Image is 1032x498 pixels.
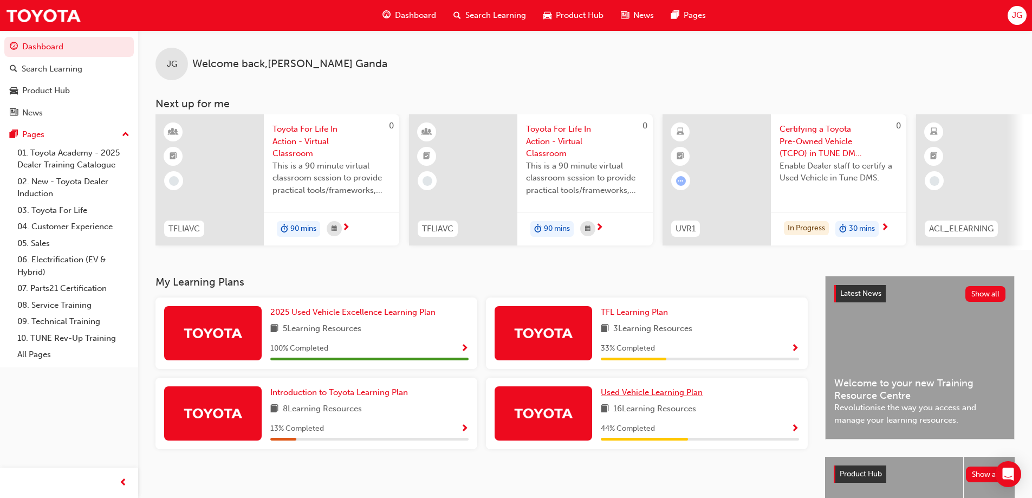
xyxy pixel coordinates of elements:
span: Toyota For Life In Action - Virtual Classroom [526,123,644,160]
span: ACL_ELEARNING [929,223,994,235]
span: Introduction to Toyota Learning Plan [270,387,408,397]
span: Welcome to your new Training Resource Centre [834,377,1005,402]
a: Product Hub [4,81,134,101]
img: Trak [514,324,573,342]
span: 0 [389,121,394,131]
span: next-icon [881,223,889,233]
span: pages-icon [671,9,679,22]
span: duration-icon [281,222,288,236]
span: 100 % Completed [270,342,328,355]
a: 10. TUNE Rev-Up Training [13,330,134,347]
span: 0 [642,121,647,131]
span: book-icon [601,403,609,416]
a: 06. Electrification (EV & Hybrid) [13,251,134,280]
span: learningResourceType_INSTRUCTOR_LED-icon [170,125,177,139]
span: 44 % Completed [601,423,655,435]
span: duration-icon [839,222,847,236]
span: 90 mins [290,223,316,235]
a: news-iconNews [612,4,663,27]
span: 13 % Completed [270,423,324,435]
span: book-icon [601,322,609,336]
a: 01. Toyota Academy - 2025 Dealer Training Catalogue [13,145,134,173]
a: TFL Learning Plan [601,306,672,319]
span: TFLIAVC [168,223,200,235]
button: JG [1008,6,1027,25]
span: 0 [896,121,901,131]
button: Pages [4,125,134,145]
a: 09. Technical Training [13,313,134,330]
span: news-icon [10,108,18,118]
a: 05. Sales [13,235,134,252]
img: Trak [183,324,243,342]
span: Pages [684,9,706,22]
span: prev-icon [119,476,127,490]
span: learningRecordVerb_NONE-icon [423,176,432,186]
span: TFL Learning Plan [601,307,668,317]
span: next-icon [342,223,350,233]
span: Show Progress [460,424,469,434]
span: Product Hub [556,9,603,22]
span: Used Vehicle Learning Plan [601,387,703,397]
span: This is a 90 minute virtual classroom session to provide practical tools/frameworks, behaviours a... [272,160,391,197]
span: learningResourceType_ELEARNING-icon [930,125,938,139]
span: Search Learning [465,9,526,22]
span: UVR1 [676,223,696,235]
h3: Next up for me [138,98,1032,110]
span: 30 mins [849,223,875,235]
span: Welcome back , [PERSON_NAME] Ganda [192,58,387,70]
a: 2025 Used Vehicle Excellence Learning Plan [270,306,440,319]
span: learningRecordVerb_ATTEMPT-icon [676,176,686,186]
span: Show Progress [791,344,799,354]
a: guage-iconDashboard [374,4,445,27]
a: Trak [5,3,81,28]
span: next-icon [595,223,603,233]
span: learningRecordVerb_NONE-icon [169,176,179,186]
span: booktick-icon [677,150,684,164]
span: up-icon [122,128,129,142]
span: 5 Learning Resources [283,322,361,336]
a: 04. Customer Experience [13,218,134,235]
span: 33 % Completed [601,342,655,355]
a: News [4,103,134,123]
div: News [22,107,43,119]
div: Search Learning [22,63,82,75]
h3: My Learning Plans [155,276,808,288]
button: Show Progress [791,422,799,436]
a: Used Vehicle Learning Plan [601,386,707,399]
a: 0TFLIAVCToyota For Life In Action - Virtual ClassroomThis is a 90 minute virtual classroom sessio... [155,114,399,245]
button: Show Progress [460,342,469,355]
span: learningResourceType_INSTRUCTOR_LED-icon [423,125,431,139]
span: booktick-icon [170,150,177,164]
span: Show Progress [791,424,799,434]
span: This is a 90 minute virtual classroom session to provide practical tools/frameworks, behaviours a... [526,160,644,197]
span: search-icon [10,64,17,74]
span: book-icon [270,322,278,336]
a: 02. New - Toyota Dealer Induction [13,173,134,202]
span: 16 Learning Resources [613,403,696,416]
span: guage-icon [382,9,391,22]
span: guage-icon [10,42,18,52]
span: Product Hub [840,469,882,478]
button: Show all [965,286,1006,302]
span: News [633,9,654,22]
span: pages-icon [10,130,18,140]
span: booktick-icon [930,150,938,164]
span: calendar-icon [585,222,590,236]
span: Show Progress [460,344,469,354]
span: JG [167,58,177,70]
a: All Pages [13,346,134,363]
span: search-icon [453,9,461,22]
img: Trak [514,404,573,423]
a: 0TFLIAVCToyota For Life In Action - Virtual ClassroomThis is a 90 minute virtual classroom sessio... [409,114,653,245]
a: Search Learning [4,59,134,79]
span: Dashboard [395,9,436,22]
span: book-icon [270,403,278,416]
span: TFLIAVC [422,223,453,235]
span: 8 Learning Resources [283,403,362,416]
a: Introduction to Toyota Learning Plan [270,386,412,399]
span: Enable Dealer staff to certify a Used Vehicle in Tune DMS. [780,160,898,184]
span: Toyota For Life In Action - Virtual Classroom [272,123,391,160]
span: car-icon [10,86,18,96]
span: duration-icon [534,222,542,236]
a: search-iconSearch Learning [445,4,535,27]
